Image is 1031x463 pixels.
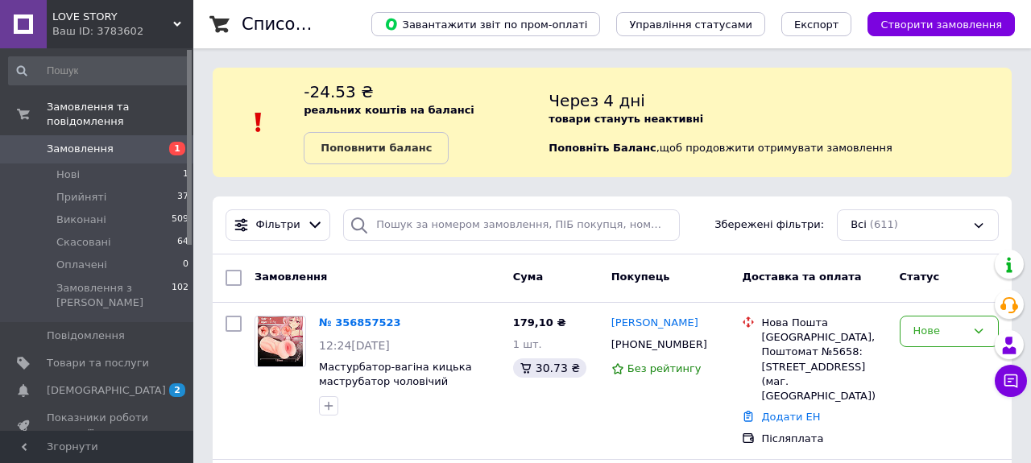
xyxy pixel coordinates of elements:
[319,339,390,352] span: 12:24[DATE]
[255,271,327,283] span: Замовлення
[742,271,861,283] span: Доставка та оплата
[870,218,898,230] span: (611)
[761,330,886,403] div: [GEOGRAPHIC_DATA], Поштомат №5658: [STREET_ADDRESS] (маг. [GEOGRAPHIC_DATA])
[549,113,703,125] b: товари стануть неактивні
[611,271,670,283] span: Покупець
[255,316,306,367] a: Фото товару
[172,281,188,310] span: 102
[781,12,852,36] button: Експорт
[256,217,300,233] span: Фільтри
[47,100,193,129] span: Замовлення та повідомлення
[371,12,600,36] button: Завантажити звіт по пром-оплаті
[549,81,1012,164] div: , щоб продовжити отримувати замовлення
[900,271,940,283] span: Статус
[304,132,449,164] a: Поповнити баланс
[629,19,752,31] span: Управління статусами
[172,213,188,227] span: 509
[995,365,1027,397] button: Чат з покупцем
[513,358,586,378] div: 30.73 ₴
[880,19,1002,31] span: Створити замовлення
[56,235,111,250] span: Скасовані
[304,104,474,116] b: реальних коштів на балансі
[761,432,886,446] div: Післяплата
[47,383,166,398] span: [DEMOGRAPHIC_DATA]
[56,167,80,182] span: Нові
[867,12,1015,36] button: Створити замовлення
[47,142,114,156] span: Замовлення
[242,14,405,34] h1: Список замовлень
[8,56,190,85] input: Пошук
[47,356,149,370] span: Товари та послуги
[913,323,966,340] div: Нове
[304,82,373,101] span: -24.53 ₴
[56,281,172,310] span: Замовлення з [PERSON_NAME]
[513,316,566,329] span: 179,10 ₴
[761,411,820,423] a: Додати ЕН
[47,411,149,440] span: Показники роботи компанії
[513,338,542,350] span: 1 шт.
[47,329,125,343] span: Повідомлення
[169,383,185,397] span: 2
[608,334,710,355] div: [PHONE_NUMBER]
[169,142,185,155] span: 1
[52,24,193,39] div: Ваш ID: 3783602
[52,10,173,24] span: LOVE STORY
[384,17,587,31] span: Завантажити звіт по пром-оплаті
[794,19,839,31] span: Експорт
[549,142,656,154] b: Поповніть Баланс
[851,18,1015,30] a: Створити замовлення
[246,110,271,134] img: :exclamation:
[321,142,432,154] b: Поповнити баланс
[56,258,107,272] span: Оплачені
[183,258,188,272] span: 0
[611,316,698,331] a: [PERSON_NAME]
[851,217,867,233] span: Всі
[56,190,106,205] span: Прийняті
[319,316,401,329] a: № 356857523
[549,91,645,110] span: Через 4 дні
[56,213,106,227] span: Виконані
[177,190,188,205] span: 37
[183,167,188,182] span: 1
[258,316,303,366] img: Фото товару
[319,361,483,418] a: Мастурбатор-вагіна кицька маструбатор чоловічий довжина 11 см, реалістичний маструбатор
[714,217,824,233] span: Збережені фільтри:
[177,235,188,250] span: 64
[761,316,886,330] div: Нова Пошта
[627,362,702,374] span: Без рейтингу
[343,209,680,241] input: Пошук за номером замовлення, ПІБ покупця, номером телефону, Email, номером накладної
[513,271,543,283] span: Cума
[616,12,765,36] button: Управління статусами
